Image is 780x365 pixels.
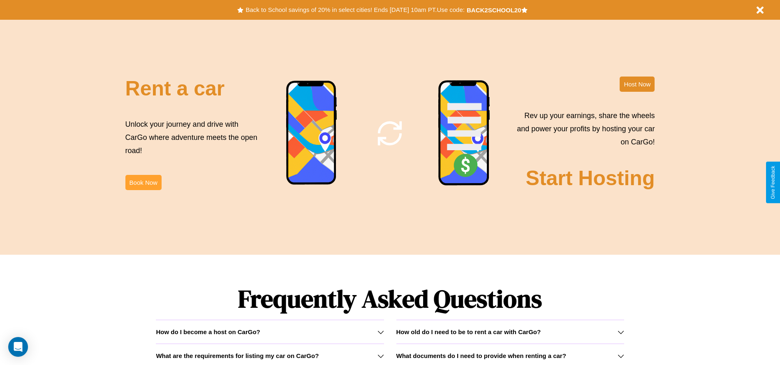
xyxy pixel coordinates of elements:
[156,328,260,335] h3: How do I become a host on CarGo?
[396,352,566,359] h3: What documents do I need to provide when renting a car?
[770,166,776,199] div: Give Feedback
[620,77,655,92] button: Host Now
[125,175,162,190] button: Book Now
[512,109,655,149] p: Rev up your earnings, share the wheels and power your profits by hosting your car on CarGo!
[396,328,541,335] h3: How old do I need to be to rent a car with CarGo?
[526,166,655,190] h2: Start Hosting
[438,80,491,187] img: phone
[286,80,338,186] img: phone
[243,4,466,16] button: Back to School savings of 20% in select cities! Ends [DATE] 10am PT.Use code:
[156,278,624,320] h1: Frequently Asked Questions
[125,118,260,158] p: Unlock your journey and drive with CarGo where adventure meets the open road!
[467,7,521,14] b: BACK2SCHOOL20
[125,77,225,100] h2: Rent a car
[156,352,319,359] h3: What are the requirements for listing my car on CarGo?
[8,337,28,357] div: Open Intercom Messenger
